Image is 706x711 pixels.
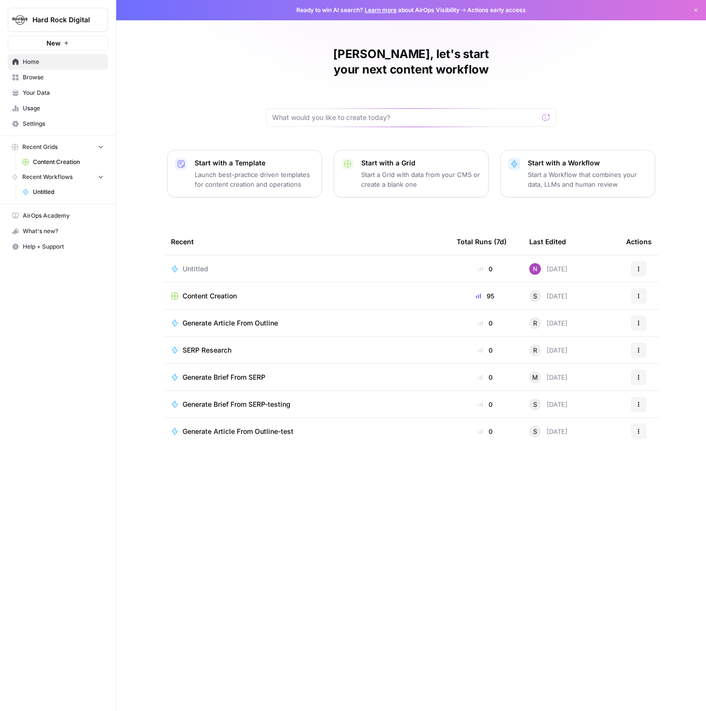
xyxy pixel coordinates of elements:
input: What would you like to create today? [272,113,538,122]
span: SERP Research [183,345,231,355]
a: Generate Brief From SERP-testing [171,400,441,409]
button: What's new? [8,223,108,239]
div: [DATE] [529,371,568,383]
p: Start with a Template [195,158,314,168]
span: R [533,318,537,328]
span: Usage [23,104,104,113]
div: What's new? [8,224,107,238]
span: Your Data [23,89,104,97]
span: R [533,345,537,355]
span: Ready to win AI search? about AirOps Visibility [296,6,460,15]
span: Generate Article From Outline [183,318,278,328]
span: Settings [23,119,104,128]
a: Browse [8,70,108,85]
span: AirOps Academy [23,211,104,220]
a: Content Creation [18,154,108,170]
div: [DATE] [529,399,568,410]
span: Content Creation [183,291,237,301]
div: [DATE] [529,317,568,329]
div: 0 [457,427,514,436]
button: Start with a GridStart a Grid with data from your CMS or create a blank one [334,150,489,197]
div: 0 [457,318,514,328]
div: 0 [457,345,514,355]
img: i23r1xo0cfkslokfnq6ad0n0tfrv [529,263,541,275]
a: Generate Article From Outline [171,318,441,328]
button: Recent Grids [8,140,108,154]
button: Workspace: Hard Rock Digital [8,8,108,32]
div: [DATE] [529,344,568,356]
a: Settings [8,116,108,132]
button: Help + Support [8,239,108,254]
span: S [533,291,537,301]
p: Start a Grid with data from your CMS or create a blank one [361,170,480,189]
p: Start a Workflow that combines your data, LLMs and human review [528,170,647,189]
a: Untitled [171,264,441,274]
div: 0 [457,372,514,382]
img: Hard Rock Digital Logo [11,11,29,29]
span: New [46,38,61,48]
span: Generate Brief From SERP-testing [183,400,291,409]
div: [DATE] [529,290,568,302]
a: Usage [8,101,108,116]
a: Home [8,54,108,70]
span: S [533,400,537,409]
h1: [PERSON_NAME], let's start your next content workflow [266,46,556,77]
span: Recent Grids [22,143,58,151]
p: Start with a Workflow [528,158,647,168]
span: Untitled [33,188,104,196]
a: AirOps Academy [8,208,108,223]
span: Untitled [183,264,208,274]
div: [DATE] [529,426,568,437]
div: 0 [457,264,514,274]
span: Generate Brief From SERP [183,372,265,382]
p: Start with a Grid [361,158,480,168]
span: Generate Article From Outline-test [183,427,293,436]
div: 95 [457,291,514,301]
div: [DATE] [529,263,568,275]
a: Generate Article From Outline-test [171,427,441,436]
span: Browse [23,73,104,82]
a: Generate Brief From SERP [171,372,441,382]
p: Launch best-practice driven templates for content creation and operations [195,170,314,189]
button: Start with a TemplateLaunch best-practice driven templates for content creation and operations [167,150,322,197]
span: S [533,427,537,436]
span: Home [23,58,104,66]
a: Untitled [18,184,108,200]
div: Recent [171,228,441,255]
a: Learn more [365,6,397,14]
div: 0 [457,400,514,409]
button: New [8,36,108,50]
span: Hard Rock Digital [32,15,91,25]
a: Content Creation [171,291,441,301]
button: Recent Workflows [8,170,108,184]
div: Last Edited [529,228,566,255]
a: Your Data [8,85,108,101]
span: Recent Workflows [22,173,73,181]
div: Total Runs (7d) [457,228,506,255]
span: Help + Support [23,242,104,251]
span: Content Creation [33,158,104,166]
a: SERP Research [171,345,441,355]
button: Start with a WorkflowStart a Workflow that combines your data, LLMs and human review [500,150,655,197]
span: Actions early access [467,6,526,15]
div: Actions [626,228,652,255]
span: M [532,372,538,382]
